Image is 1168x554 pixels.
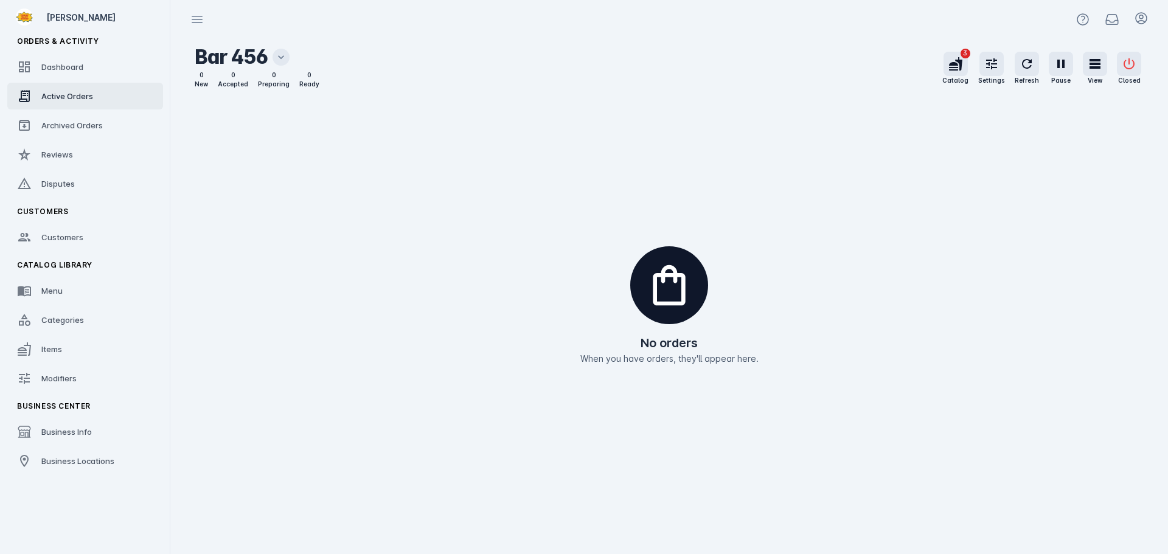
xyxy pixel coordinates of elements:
[942,76,968,85] div: Catalog
[41,120,103,130] span: Archived Orders
[7,306,163,333] a: Categories
[231,71,235,80] div: 0
[258,80,290,89] div: Preparing
[299,80,319,89] div: Ready
[7,83,163,109] a: Active Orders
[7,224,163,251] a: Customers
[17,260,92,269] span: Catalog Library
[7,277,163,304] a: Menu
[41,179,75,189] span: Disputes
[218,80,248,89] div: Accepted
[195,45,268,69] h2: Bar 456
[41,373,77,383] span: Modifiers
[7,448,163,474] a: Business Locations
[41,456,114,466] span: Business Locations
[17,207,68,216] span: Customers
[7,365,163,392] a: Modifiers
[41,427,92,437] span: Business Info
[272,71,276,80] div: 0
[41,91,93,101] span: Active Orders
[41,150,73,159] span: Reviews
[961,49,970,58] span: 3
[7,336,163,362] a: Items
[41,62,83,72] span: Dashboard
[7,170,163,197] a: Disputes
[1051,76,1071,85] div: Pause
[7,112,163,139] a: Archived Orders
[7,418,163,445] a: Business Info
[307,71,311,80] div: 0
[41,232,83,242] span: Customers
[7,54,163,80] a: Dashboard
[195,80,208,89] div: New
[41,344,62,354] span: Items
[1088,76,1102,85] div: View
[580,352,759,365] p: When you have orders, they'll appear here.
[200,71,204,80] div: 0
[46,11,158,24] div: [PERSON_NAME]
[41,315,84,325] span: Categories
[978,76,1005,85] div: Settings
[7,141,163,168] a: Reviews
[17,36,99,46] span: Orders & Activity
[1118,76,1141,85] div: Closed
[1015,76,1039,85] div: Refresh
[17,401,91,410] span: Business Center
[944,52,968,76] button: 3
[641,334,698,352] h2: No orders
[41,286,63,296] span: Menu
